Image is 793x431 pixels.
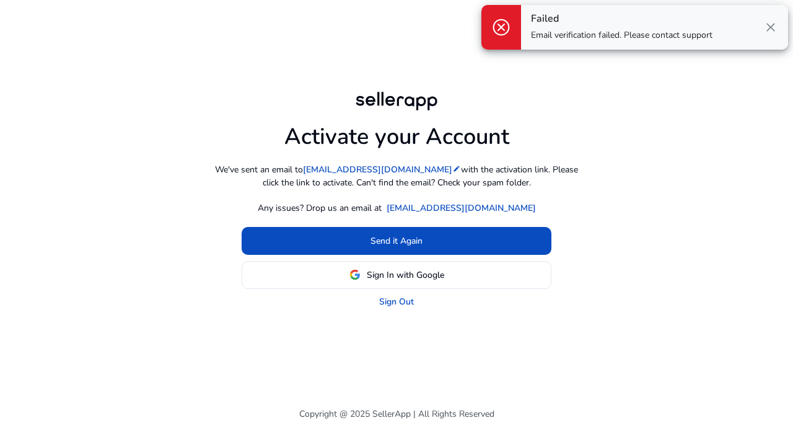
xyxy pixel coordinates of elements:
[452,164,461,173] mat-icon: edit
[531,29,712,42] p: Email verification failed. Please contact support
[370,234,423,247] span: Send it Again
[211,163,582,189] p: We've sent an email to with the activation link. Please click the link to activate. Can't find th...
[763,20,778,35] span: close
[242,227,551,255] button: Send it Again
[387,202,536,215] a: [EMAIL_ADDRESS][DOMAIN_NAME]
[531,13,712,25] h4: Failed
[284,113,509,150] h1: Activate your Account
[379,295,414,308] a: Sign Out
[491,17,511,37] span: cancel
[349,269,361,280] img: google-logo.svg
[303,163,461,176] a: [EMAIL_ADDRESS][DOMAIN_NAME]
[242,261,551,289] button: Sign In with Google
[367,269,444,282] span: Sign In with Google
[258,202,382,215] p: Any issues? Drop us an email at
